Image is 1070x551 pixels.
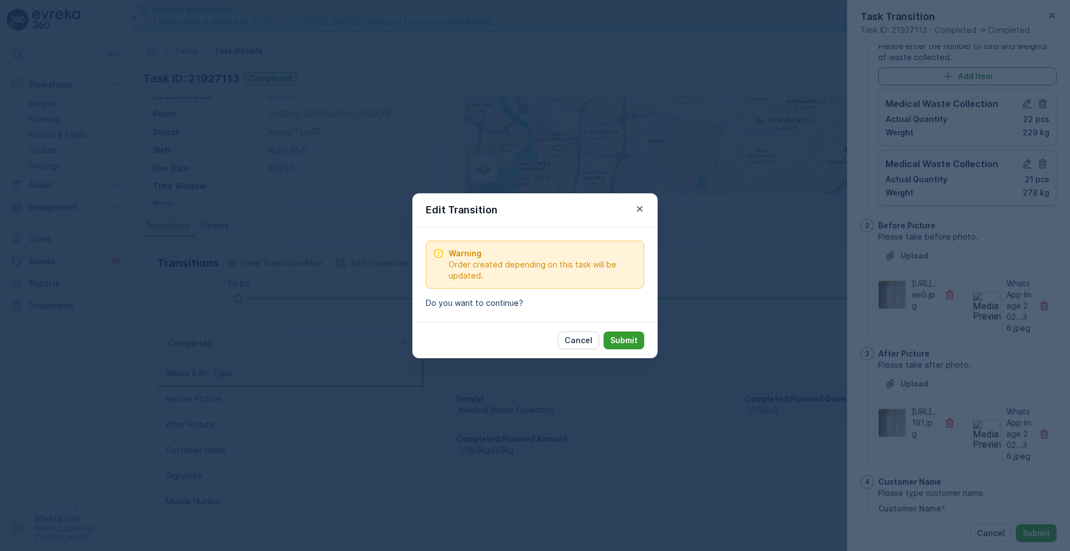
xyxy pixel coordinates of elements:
[610,335,638,346] p: Submit
[426,202,498,218] p: Edit Transition
[449,248,637,259] span: Warning
[604,331,644,349] button: Submit
[449,259,637,281] span: Order created depending on this task will be updated.
[426,298,644,309] p: Do you want to continue?
[565,335,592,346] p: Cancel
[558,331,599,349] button: Cancel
